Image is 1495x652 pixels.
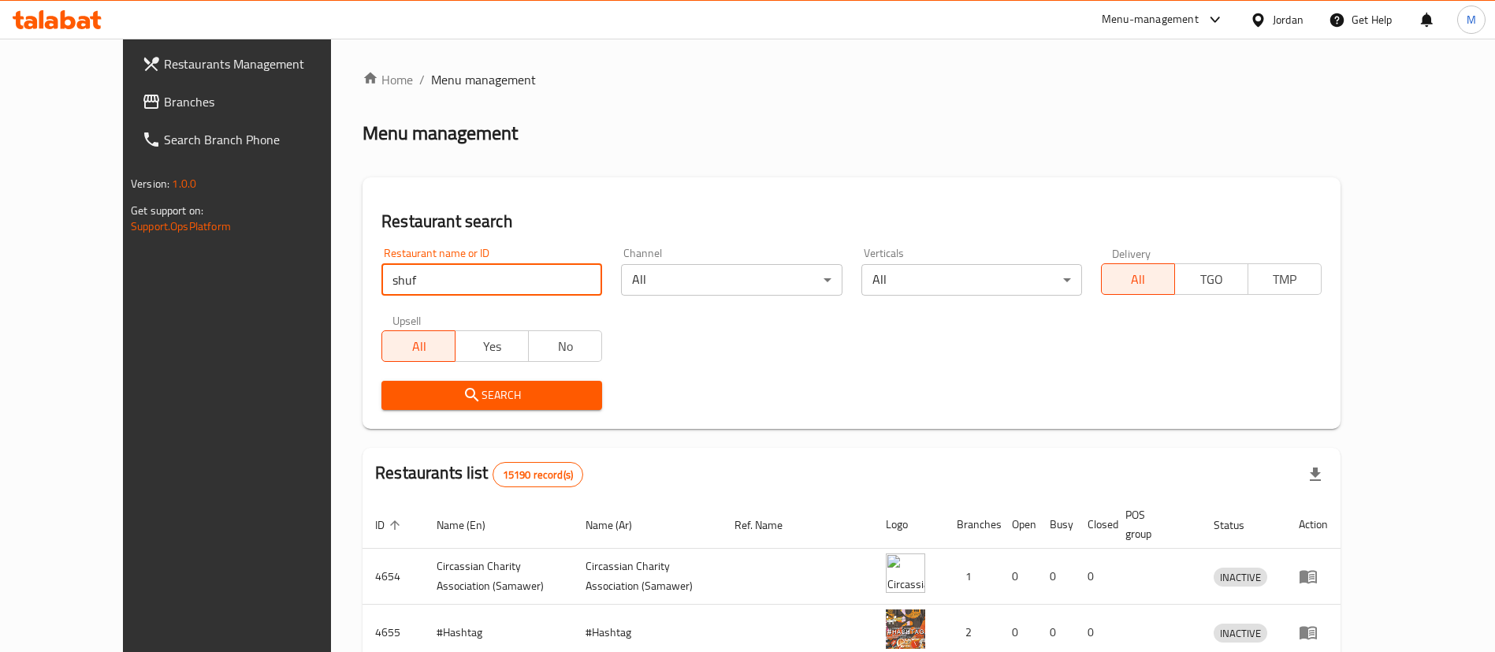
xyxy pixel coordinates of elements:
span: Status [1214,516,1265,535]
a: Branches [129,83,373,121]
div: Export file [1296,456,1334,494]
span: Menu management [431,70,536,89]
div: All [861,264,1082,296]
li: / [419,70,425,89]
button: No [528,330,602,362]
nav: breadcrumb [363,70,1341,89]
span: POS group [1125,505,1182,543]
div: Menu-management [1102,10,1199,29]
span: Search Branch Phone [164,130,360,149]
span: 1.0.0 [172,173,196,194]
div: INACTIVE [1214,624,1267,643]
button: Search [381,381,602,410]
span: TMP [1255,268,1315,291]
span: Name (En) [437,516,506,535]
span: Branches [164,92,360,111]
button: TGO [1174,263,1248,295]
a: Restaurants Management [129,45,373,83]
span: 15190 record(s) [493,468,582,482]
a: Home [363,70,413,89]
span: Restaurants Management [164,54,360,73]
td: ​Circassian ​Charity ​Association​ (Samawer) [424,549,573,605]
button: All [1101,263,1175,295]
label: Upsell [392,315,422,326]
div: INACTIVE [1214,568,1267,587]
th: Branches [944,501,999,549]
td: 0 [1075,549,1113,605]
td: ​Circassian ​Charity ​Association​ (Samawer) [573,549,722,605]
td: 0 [999,549,1037,605]
input: Search for restaurant name or ID.. [381,264,602,296]
span: All [1108,268,1169,291]
div: Total records count [493,462,583,487]
a: Support.OpsPlatform [131,216,231,237]
span: Version: [131,173,169,194]
button: TMP [1248,263,1322,295]
h2: Menu management [363,121,518,146]
h2: Restaurant search [381,210,1322,233]
a: Search Branch Phone [129,121,373,158]
span: ID [375,516,405,535]
th: Logo [873,501,944,549]
th: Closed [1075,501,1113,549]
label: Delivery [1112,248,1151,259]
span: Yes [462,335,523,358]
span: Ref. Name [734,516,803,535]
span: Name (Ar) [586,516,653,535]
th: Action [1286,501,1341,549]
img: ​Circassian ​Charity ​Association​ (Samawer) [886,553,925,593]
img: #Hashtag [886,609,925,649]
td: 4654 [363,549,424,605]
span: Search [394,386,589,405]
td: 1 [944,549,999,605]
div: Menu [1299,567,1328,586]
div: Menu [1299,623,1328,642]
span: M [1467,11,1476,28]
td: 0 [1037,549,1075,605]
div: All [621,264,842,296]
span: All [389,335,449,358]
span: Get support on: [131,200,203,221]
span: INACTIVE [1214,624,1267,643]
th: Open [999,501,1037,549]
button: All [381,330,456,362]
span: INACTIVE [1214,568,1267,587]
div: Jordan [1273,11,1303,28]
button: Yes [455,330,529,362]
h2: Restaurants list [375,461,583,487]
th: Busy [1037,501,1075,549]
span: TGO [1181,268,1242,291]
span: No [535,335,596,358]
